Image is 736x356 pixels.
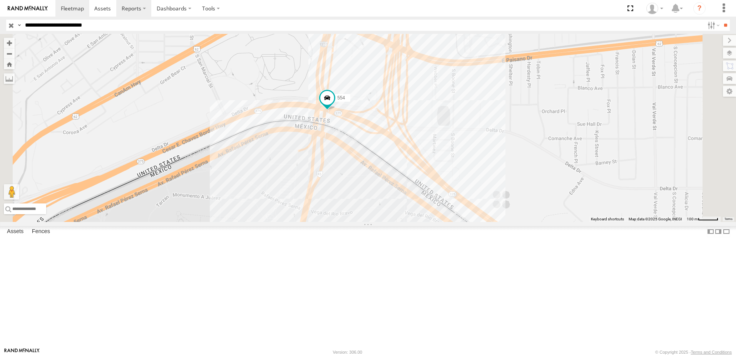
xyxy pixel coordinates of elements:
[691,350,732,354] a: Terms and Conditions
[4,184,19,200] button: Drag Pegman onto the map to open Street View
[644,3,666,14] div: omar hernandez
[684,217,721,222] button: Map Scale: 100 m per 49 pixels
[687,217,698,221] span: 100 m
[629,217,682,221] span: Map data ©2025 Google, INEGI
[337,96,345,101] span: 554
[28,226,54,237] label: Fences
[4,38,15,48] button: Zoom in
[724,218,733,221] a: Terms (opens in new tab)
[333,350,362,354] div: Version: 306.00
[723,226,730,237] label: Hide Summary Table
[707,226,714,237] label: Dock Summary Table to the Left
[4,48,15,59] button: Zoom out
[4,73,15,84] label: Measure
[16,20,22,31] label: Search Query
[8,6,48,11] img: rand-logo.svg
[4,59,15,69] button: Zoom Home
[3,226,27,237] label: Assets
[714,226,722,237] label: Dock Summary Table to the Right
[723,86,736,97] label: Map Settings
[693,2,706,15] i: ?
[591,217,624,222] button: Keyboard shortcuts
[655,350,732,354] div: © Copyright 2025 -
[4,348,40,356] a: Visit our Website
[704,20,721,31] label: Search Filter Options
